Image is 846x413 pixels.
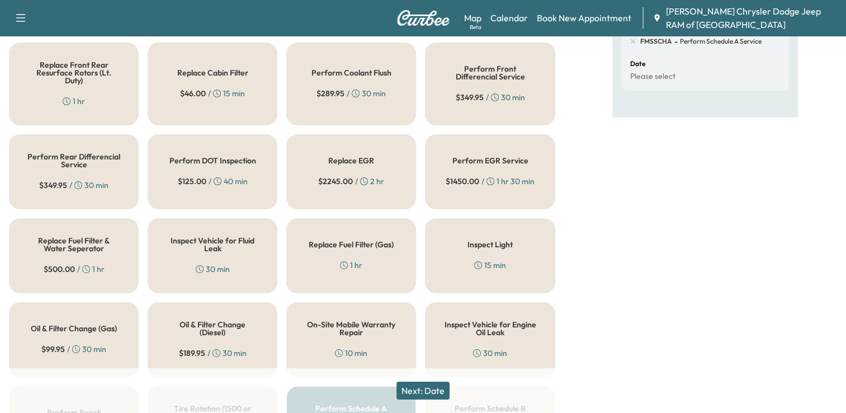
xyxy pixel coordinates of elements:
[44,264,75,275] span: $ 500.00
[396,382,450,400] button: Next: Date
[537,11,631,25] a: Book New Appointment
[316,88,386,99] div: / 30 min
[180,88,245,99] div: / 15 min
[309,241,394,248] h5: Replace Fuel Filter (Gas)
[39,180,108,191] div: / 30 min
[178,176,206,187] span: $ 125.00
[39,180,67,191] span: $ 349.95
[666,4,837,31] span: [PERSON_NAME] Chrysler Dodge Jeep RAM of [GEOGRAPHIC_DATA]
[179,348,247,359] div: / 30 min
[180,88,206,99] span: $ 46.00
[41,344,106,355] div: / 30 min
[678,37,762,46] span: Perform Schedule A Service
[318,176,384,187] div: / 2 hr
[340,260,362,271] div: 1 hr
[177,69,248,77] h5: Replace Cabin Filter
[328,157,374,165] h5: Replace EGR
[318,176,353,187] span: $ 2245.00
[630,60,645,67] h6: Date
[464,11,481,25] a: MapBeta
[166,321,259,336] h5: Oil & Filter Change (Diesel)
[335,348,367,359] div: 10 min
[446,176,535,187] div: / 1 hr 30 min
[467,241,513,248] h5: Inspect Light
[474,260,506,271] div: 15 min
[311,69,391,77] h5: Perform Coolant Flush
[27,237,120,252] h5: Replace Fuel Filter & Water Seperator
[179,348,205,359] span: $ 189.95
[196,264,230,275] div: 30 min
[443,65,536,81] h5: Perform Front Differencial Service
[456,92,525,103] div: / 30 min
[178,176,248,187] div: / 40 min
[166,237,259,252] h5: Inspect Vehicle for Fluid Leak
[640,37,672,46] span: FMSSCHA
[452,157,528,165] h5: Perform EGR Service
[630,72,675,82] p: Please select
[473,348,507,359] div: 30 min
[446,176,479,187] span: $ 1450.00
[41,344,65,355] span: $ 99.95
[27,61,120,85] h5: Replace Front Rear Resurface Rotors (Lt. Duty)
[44,264,105,275] div: / 1 hr
[27,153,120,168] h5: Perform Rear Differencial Service
[443,321,536,336] h5: Inspect Vehicle for Engine Oil Leak
[456,92,484,103] span: $ 349.95
[169,157,256,165] h5: Perform DOT Inspection
[490,11,528,25] a: Calendar
[672,36,678,47] span: -
[63,96,85,107] div: 1 hr
[396,10,450,26] img: Curbee Logo
[305,321,398,336] h5: On-Site Mobile Warranty Repair
[470,23,481,31] div: Beta
[316,88,344,99] span: $ 289.95
[31,325,117,332] h5: Oil & Filter Change (Gas)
